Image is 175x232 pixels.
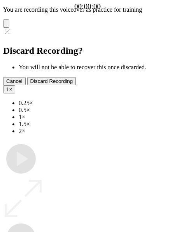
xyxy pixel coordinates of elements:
li: 0.5× [19,107,172,114]
li: 2× [19,128,172,135]
span: 1 [6,86,9,92]
p: You are recording this voiceover as practice for training [3,6,172,13]
button: Cancel [3,77,26,85]
li: 1.5× [19,121,172,128]
li: You will not be able to recover this once discarded. [19,64,172,71]
li: 1× [19,114,172,121]
h2: Discard Recording? [3,46,172,56]
li: 0.25× [19,100,172,107]
button: 1× [3,85,15,93]
a: 00:00:00 [74,2,101,11]
button: Discard Recording [27,77,76,85]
